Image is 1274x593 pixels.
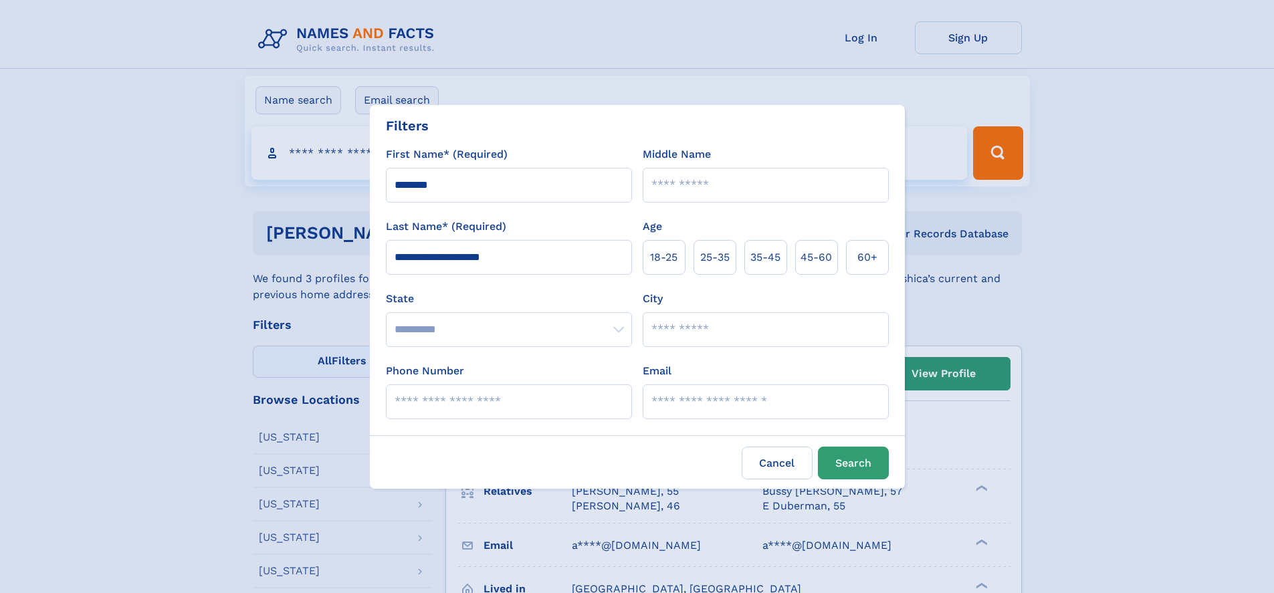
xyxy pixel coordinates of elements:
[742,447,813,479] label: Cancel
[386,219,506,235] label: Last Name* (Required)
[700,249,730,265] span: 25‑35
[643,291,663,307] label: City
[643,146,711,162] label: Middle Name
[386,116,429,136] div: Filters
[750,249,780,265] span: 35‑45
[386,146,508,162] label: First Name* (Required)
[857,249,877,265] span: 60+
[643,219,662,235] label: Age
[386,363,464,379] label: Phone Number
[801,249,832,265] span: 45‑60
[386,291,632,307] label: State
[643,363,671,379] label: Email
[818,447,889,479] button: Search
[650,249,677,265] span: 18‑25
